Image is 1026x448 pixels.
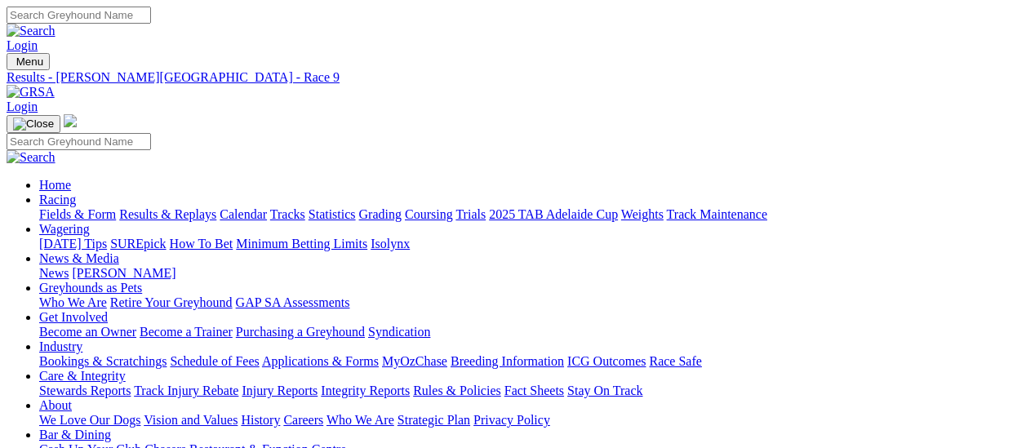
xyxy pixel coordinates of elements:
[119,207,216,221] a: Results & Replays
[39,222,90,236] a: Wagering
[309,207,356,221] a: Statistics
[7,70,1019,85] a: Results - [PERSON_NAME][GEOGRAPHIC_DATA] - Race 9
[567,354,646,368] a: ICG Outcomes
[451,354,564,368] a: Breeding Information
[16,55,43,68] span: Menu
[371,237,410,251] a: Isolynx
[39,369,126,383] a: Care & Integrity
[667,207,767,221] a: Track Maintenance
[220,207,267,221] a: Calendar
[489,207,618,221] a: 2025 TAB Adelaide Cup
[262,354,379,368] a: Applications & Forms
[39,266,1019,281] div: News & Media
[241,413,280,427] a: History
[270,207,305,221] a: Tracks
[7,85,55,100] img: GRSA
[413,384,501,397] a: Rules & Policies
[382,354,447,368] a: MyOzChase
[39,266,69,280] a: News
[110,237,166,251] a: SUREpick
[39,384,131,397] a: Stewards Reports
[7,150,56,165] img: Search
[504,384,564,397] a: Fact Sheets
[39,237,1019,251] div: Wagering
[39,325,1019,339] div: Get Involved
[72,266,175,280] a: [PERSON_NAME]
[7,38,38,52] a: Login
[170,354,259,368] a: Schedule of Fees
[39,251,119,265] a: News & Media
[236,295,350,309] a: GAP SA Assessments
[140,325,233,339] a: Become a Trainer
[621,207,664,221] a: Weights
[39,237,107,251] a: [DATE] Tips
[13,118,54,131] img: Close
[649,354,701,368] a: Race Safe
[7,115,60,133] button: Toggle navigation
[134,384,238,397] a: Track Injury Rebate
[39,295,1019,310] div: Greyhounds as Pets
[144,413,238,427] a: Vision and Values
[7,100,38,113] a: Login
[110,295,233,309] a: Retire Your Greyhound
[39,354,167,368] a: Bookings & Scratchings
[64,114,77,127] img: logo-grsa-white.png
[473,413,550,427] a: Privacy Policy
[398,413,470,427] a: Strategic Plan
[236,237,367,251] a: Minimum Betting Limits
[39,207,1019,222] div: Racing
[405,207,453,221] a: Coursing
[39,428,111,441] a: Bar & Dining
[39,207,116,221] a: Fields & Form
[39,193,76,206] a: Racing
[321,384,410,397] a: Integrity Reports
[39,384,1019,398] div: Care & Integrity
[326,413,394,427] a: Who We Are
[242,384,318,397] a: Injury Reports
[39,398,72,412] a: About
[39,413,1019,428] div: About
[7,24,56,38] img: Search
[7,7,151,24] input: Search
[39,310,108,324] a: Get Involved
[170,237,233,251] a: How To Bet
[283,413,323,427] a: Careers
[359,207,402,221] a: Grading
[39,178,71,192] a: Home
[236,325,365,339] a: Purchasing a Greyhound
[368,325,430,339] a: Syndication
[7,53,50,70] button: Toggle navigation
[39,281,142,295] a: Greyhounds as Pets
[39,339,82,353] a: Industry
[39,413,140,427] a: We Love Our Dogs
[39,354,1019,369] div: Industry
[455,207,486,221] a: Trials
[7,133,151,150] input: Search
[39,325,136,339] a: Become an Owner
[567,384,642,397] a: Stay On Track
[39,295,107,309] a: Who We Are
